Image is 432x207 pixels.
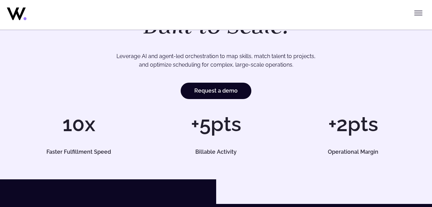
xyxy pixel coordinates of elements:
h1: +2pts [288,114,418,134]
h5: Operational Margin [294,149,412,155]
h5: Billable Activity [157,149,275,155]
h5: Faster Fulfillment Speed [20,149,138,155]
iframe: Chatbot [387,162,422,197]
h1: 10x [14,114,144,134]
a: Request a demo [181,83,251,99]
h1: +5pts [151,114,281,134]
button: Toggle menu [412,6,425,20]
p: Leverage AI and agent-led orchestration to map skills, match talent to projects, and optimize sch... [34,52,398,69]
